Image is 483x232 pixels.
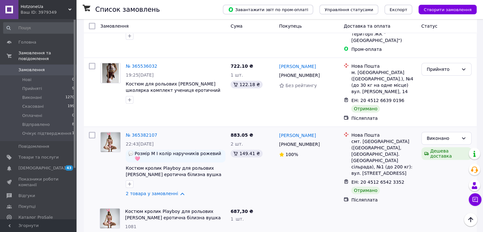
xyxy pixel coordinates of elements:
[421,147,472,160] div: Дешева доставка
[18,67,45,73] span: Замовлення
[126,72,154,78] span: 19:25[DATE]
[228,7,308,12] span: Завантажити звіт по пром-оплаті
[231,141,243,147] span: 2 шт.
[72,77,74,83] span: 0
[319,5,378,14] button: Управління статусами
[231,64,253,69] span: 722.10 ₴
[72,86,74,92] span: 9
[126,141,154,147] span: 22:43[DATE]
[351,46,416,52] div: Пром-оплата
[3,22,75,34] input: Пошук
[22,95,42,100] span: Виконані
[22,131,71,136] span: Очікує підтвердження
[22,86,42,92] span: Прийняті
[18,144,49,149] span: Повідомлення
[351,180,404,185] span: ЕН: 20 4512 6542 3352
[18,193,35,199] span: Відгуки
[279,132,316,139] a: [PERSON_NAME]
[18,50,76,62] span: Замовлення та повідомлення
[22,104,44,109] span: Скасовані
[231,24,242,29] span: Cума
[72,113,74,119] span: 0
[100,208,120,228] img: Фото товару
[101,132,120,152] img: Фото товару
[21,10,76,15] div: Ваш ID: 3979349
[385,5,413,14] button: Експорт
[100,24,129,29] span: Замовлення
[278,71,321,80] div: [PHONE_NUMBER]
[65,165,73,171] span: 43
[18,215,53,220] span: Каталог ProSale
[231,209,253,214] span: 687,30 ₴
[351,132,416,138] div: Нова Пошта
[351,105,380,113] div: Отримано
[126,133,157,138] a: № 365382107
[18,204,36,209] span: Покупці
[419,5,477,14] button: Створити замовлення
[18,154,59,160] span: Товари та послуги
[279,24,302,29] span: Покупець
[100,63,121,83] a: Фото товару
[72,131,74,136] span: 1
[351,69,416,95] div: м. [GEOGRAPHIC_DATA] ([GEOGRAPHIC_DATA].), №4 (до 30 кг на одне місце) вул. [PERSON_NAME], 14
[135,151,223,161] span: Розмір М І колір наручників рожевий 🩷
[231,216,244,222] span: 1 шт.
[424,7,472,12] span: Створити замовлення
[126,81,220,106] a: Костюм для рольових [PERSON_NAME] школярка комплект учениця еротичний жіночий топ трусики трусики...
[351,187,380,194] div: Отримано
[285,83,317,88] span: Без рейтингу
[231,81,262,88] div: 122.18 ₴
[464,213,477,226] button: Наверх
[223,5,313,14] button: Завантажити звіт по пром-оплаті
[344,24,390,29] span: Доставка та оплата
[412,7,477,12] a: Створити замовлення
[231,72,243,78] span: 1 шт.
[427,66,459,73] div: Прийнято
[65,95,74,100] span: 1270
[469,193,481,206] button: Чат з покупцем
[285,152,298,157] span: 100%
[95,6,160,13] h1: Список замовлень
[421,24,438,29] span: Статус
[126,64,157,69] a: № 365536032
[231,133,253,138] span: 883.05 ₴
[22,77,31,83] span: Нові
[126,191,178,196] a: 2 товара у замовленні
[351,197,416,203] div: Післяплата
[72,122,74,127] span: 8
[325,7,373,12] span: Управління статусами
[18,39,36,45] span: Головна
[18,176,59,188] span: Показники роботи компанії
[22,122,50,127] span: Відправлено
[125,224,137,229] span: 1081
[22,113,42,119] span: Оплачені
[351,98,404,103] span: ЕН: 20 4512 6639 0196
[351,63,416,69] div: Нова Пошта
[278,140,321,149] div: [PHONE_NUMBER]
[427,135,459,142] div: Виконано
[390,7,407,12] span: Експорт
[128,151,133,156] img: :speech_balloon:
[21,4,68,10] span: HotzoneUa
[102,63,118,83] img: Фото товару
[18,165,65,171] span: [DEMOGRAPHIC_DATA]
[231,150,262,157] div: 149.41 ₴
[351,115,416,121] div: Післяплата
[279,63,316,70] a: [PERSON_NAME]
[126,166,223,190] a: Костюм кролик Playboy для рольових [PERSON_NAME] еротична білизна вушка трусики бюст комплект зай...
[100,132,121,152] a: Фото товару
[68,104,74,109] span: 199
[351,138,416,176] div: смт. [GEOGRAPHIC_DATA] ([GEOGRAPHIC_DATA], [GEOGRAPHIC_DATA]. [GEOGRAPHIC_DATA] сільрада), №1 (до...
